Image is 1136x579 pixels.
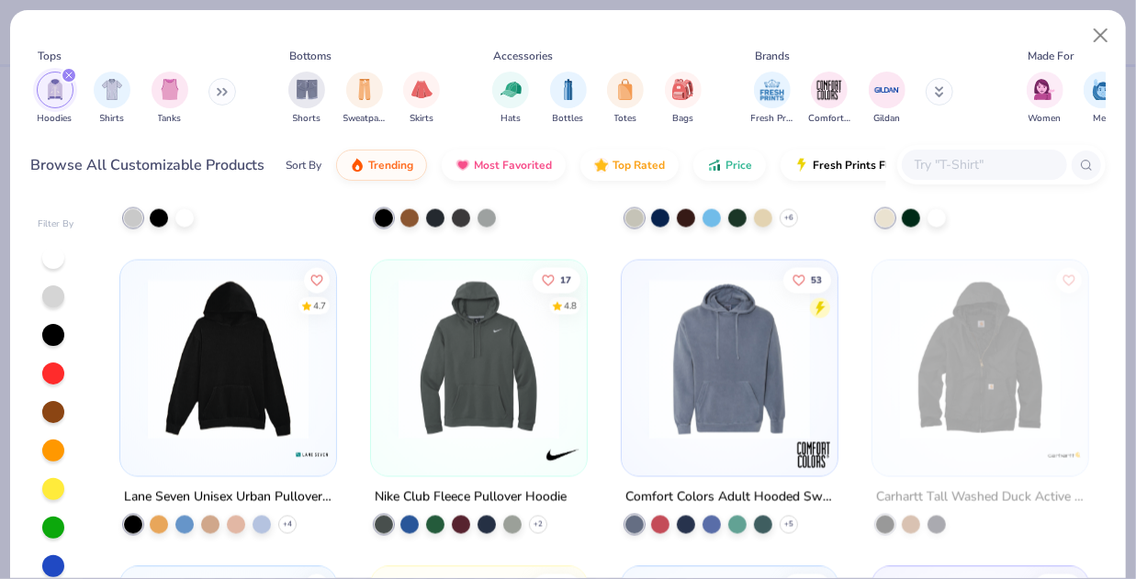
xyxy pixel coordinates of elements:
div: filter for Tanks [152,72,188,126]
button: Most Favorited [442,150,566,181]
button: Close [1084,18,1119,53]
span: Shirts [100,112,125,126]
div: filter for Shorts [288,72,325,126]
span: Totes [614,112,637,126]
span: 17 [559,275,570,284]
button: filter button [94,72,130,126]
span: Fresh Prints [751,112,793,126]
div: Lane Seven Unisex Urban Pullover Hooded Sweatshirt [124,486,332,509]
span: Hats [501,112,521,126]
div: filter for Bags [665,72,702,126]
div: 4.7 [312,299,325,313]
img: Fresh Prints Image [759,76,786,104]
span: Men [1093,112,1111,126]
div: filter for Shirts [94,72,130,126]
div: Accessories [494,48,554,64]
div: Carhartt Midweight Hooded Logo Sweatshirt [375,180,583,203]
button: filter button [343,72,386,126]
div: Fresh Prints Cover Stitched Bond St. Hoodie [625,180,834,203]
div: Nike Club Fleece Pullover Hoodie [375,486,567,509]
button: filter button [808,72,850,126]
div: filter for Men [1084,72,1120,126]
span: Women [1029,112,1062,126]
span: + 5 [784,519,793,530]
img: ff9285ed-6195-4d41-bd6b-4a29e0566347 [640,279,819,440]
img: Gildan Image [873,76,901,104]
img: Tanks Image [160,79,180,100]
span: Skirts [410,112,433,126]
button: Like [303,267,329,293]
div: Brands [755,48,790,64]
div: filter for Women [1027,72,1063,126]
img: Shorts Image [297,79,318,100]
button: filter button [607,72,644,126]
img: Comfort Colors Image [815,76,843,104]
img: ac1abc27-b854-4875-bec0-d458506d81ae [891,279,1070,440]
span: Bags [672,112,693,126]
span: Price [725,158,752,173]
button: filter button [288,72,325,126]
button: filter button [152,72,188,126]
img: adb166a9-4079-416a-a851-3dc9b7c79525 [568,279,748,440]
button: Trending [336,150,427,181]
img: Skirts Image [411,79,433,100]
div: filter for Hats [492,72,529,126]
button: Top Rated [580,150,679,181]
img: most_fav.gif [456,158,470,173]
div: Comfort Colors Adult Hooded Sweatshirt [625,486,834,509]
input: Try "T-Shirt" [913,154,1054,175]
div: Tops [38,48,62,64]
img: Lane Seven logo [294,437,331,473]
button: filter button [403,72,440,126]
div: filter for Gildan [869,72,905,126]
span: Tanks [158,112,182,126]
button: filter button [37,72,73,126]
div: filter for Comfort Colors [808,72,850,126]
span: 53 [810,275,821,284]
div: Los Angeles Apparel Heavy Fleece Cropped Zip Up [124,180,332,203]
button: Price [693,150,766,181]
img: Comfort Colors logo [795,437,832,473]
img: flash.gif [794,158,809,173]
img: Women Image [1034,79,1055,100]
img: trending.gif [350,158,365,173]
img: Bags Image [672,79,692,100]
span: Sweatpants [343,112,386,126]
span: + 6 [784,213,793,224]
span: Fresh Prints Flash [813,158,907,173]
img: Carhartt logo [1046,437,1083,473]
div: filter for Skirts [403,72,440,126]
span: Comfort Colors [808,112,850,126]
div: filter for Hoodies [37,72,73,126]
div: filter for Sweatpants [343,72,386,126]
img: f5a80208-268d-4224-a884-aa730424e3b6 [389,279,568,440]
span: + 4 [283,519,292,530]
button: Fresh Prints Flash [781,150,993,181]
img: 26774e61-c1b5-4bcd-89d8-cf49a490ee77 [819,279,998,440]
div: Browse All Customizable Products [31,154,265,176]
div: filter for Bottles [550,72,587,126]
span: Trending [368,158,413,173]
img: Men Image [1092,79,1112,100]
div: Fresh Prints Spring St [DEMOGRAPHIC_DATA] Zip Up Hoodie [876,180,1085,203]
span: Hoodies [38,112,73,126]
button: Like [1055,267,1081,293]
img: Hoodies Image [45,79,65,100]
span: Gildan [873,112,900,126]
img: Nike logo [545,437,581,473]
button: filter button [869,72,905,126]
div: filter for Totes [607,72,644,126]
div: Carhartt Tall Washed Duck Active Jacket [876,486,1085,509]
button: Like [532,267,579,293]
div: Sort By [286,157,321,173]
div: Made For [1028,48,1074,64]
img: Sweatpants Image [354,79,375,100]
div: Filter By [38,217,74,231]
img: TopRated.gif [594,158,609,173]
img: 095820de-1cd8-4166-b2ae-ffe0396482d5 [139,279,318,440]
div: 4.8 [563,299,576,313]
img: Bottles Image [558,79,579,100]
button: Like [782,267,830,293]
div: filter for Fresh Prints [751,72,793,126]
span: Bottles [553,112,584,126]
